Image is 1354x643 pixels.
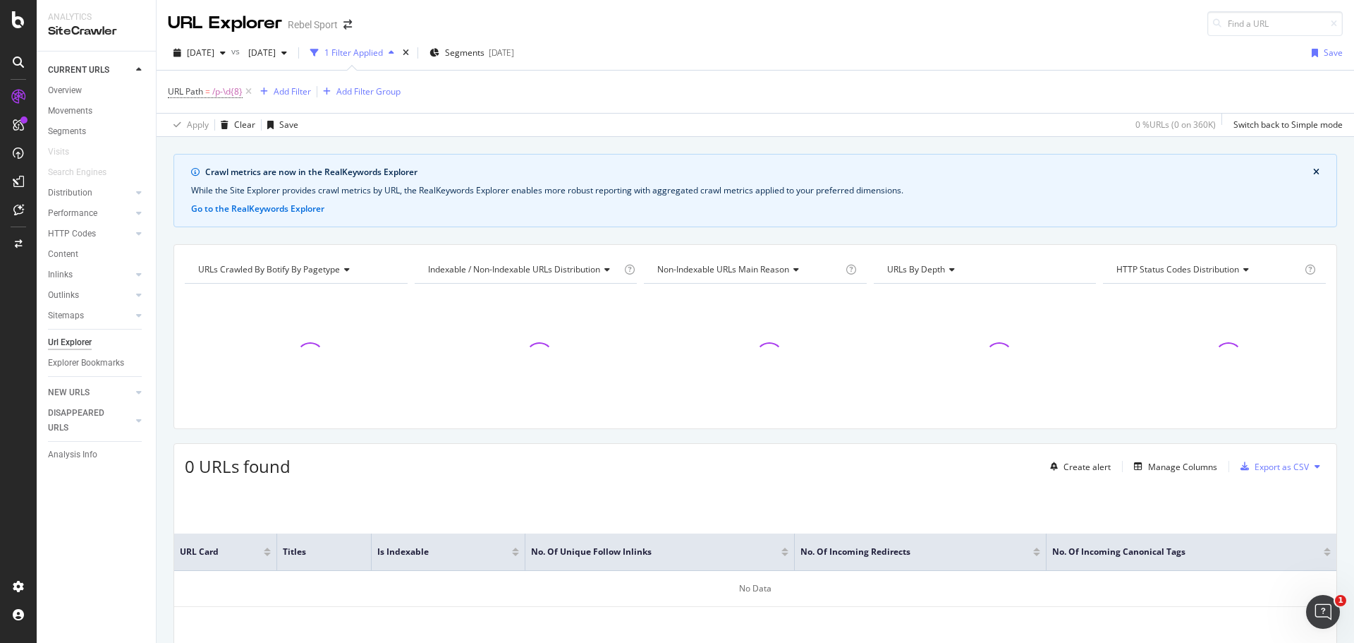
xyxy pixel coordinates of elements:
span: No. of Unique Follow Inlinks [531,546,760,558]
div: Movements [48,104,92,119]
div: Manage Columns [1148,461,1217,473]
span: 2025 Sep. 29th [243,47,276,59]
a: Segments [48,124,146,139]
button: Save [262,114,298,136]
h4: Non-Indexable URLs Main Reason [654,258,843,281]
span: No. of Incoming Redirects [800,546,1012,558]
a: Visits [48,145,83,160]
div: Rebel Sport [288,18,338,32]
a: DISAPPEARED URLS [48,406,132,435]
h4: HTTP Status Codes Distribution [1114,258,1302,281]
div: info banner [173,154,1337,227]
span: /p-\d{8} [212,82,243,102]
button: Save [1306,42,1343,64]
div: Overview [48,83,82,98]
div: NEW URLS [48,385,90,400]
span: Segments [445,47,484,59]
div: Save [1324,47,1343,59]
span: Titles [283,546,344,558]
div: Add Filter Group [336,85,401,97]
span: = [205,85,210,97]
a: Movements [48,104,146,119]
button: Clear [215,114,255,136]
div: Outlinks [48,288,79,303]
a: Analysis Info [48,447,146,462]
span: 0 URLs found [185,455,291,478]
span: Non-Indexable URLs Main Reason [657,263,789,275]
a: Overview [48,83,146,98]
div: Analytics [48,11,145,23]
button: close banner [1310,163,1323,181]
button: Manage Columns [1128,458,1217,475]
a: NEW URLS [48,385,132,400]
h4: URLs by Depth [884,258,1084,281]
span: HTTP Status Codes Distribution [1116,263,1239,275]
button: Export as CSV [1235,455,1309,478]
div: 0 % URLs ( 0 on 360K ) [1135,119,1216,131]
a: Outlinks [48,288,132,303]
div: arrow-right-arrow-left [343,20,352,30]
span: 1 [1335,595,1346,606]
div: While the Site Explorer provides crawl metrics by URL, the RealKeywords Explorer enables more rob... [191,184,1319,197]
a: Explorer Bookmarks [48,356,146,371]
span: No. of Incoming Canonical Tags [1052,546,1303,558]
div: Create alert [1063,461,1111,473]
button: Segments[DATE] [424,42,520,64]
div: Segments [48,124,86,139]
button: Apply [168,114,209,136]
button: Create alert [1044,455,1111,478]
div: Distribution [48,186,92,200]
div: DISAPPEARED URLS [48,406,119,435]
div: Url Explorer [48,335,92,350]
div: Sitemaps [48,308,84,323]
h4: URLs Crawled By Botify By pagetype [195,258,395,281]
iframe: Intercom live chat [1306,595,1340,629]
span: URLs by Depth [887,263,945,275]
a: Url Explorer [48,335,146,350]
button: 1 Filter Applied [305,42,400,64]
span: vs [231,45,243,57]
div: HTTP Codes [48,227,96,241]
div: Apply [187,119,209,131]
button: [DATE] [168,42,231,64]
div: Explorer Bookmarks [48,356,124,371]
div: Inlinks [48,268,73,282]
span: URL Card [180,546,260,558]
div: Visits [48,145,69,160]
a: CURRENT URLS [48,63,132,78]
button: Go to the RealKeywords Explorer [191,203,324,215]
div: CURRENT URLS [48,63,109,78]
div: Clear [234,119,255,131]
div: Switch back to Simple mode [1233,119,1343,131]
div: Add Filter [274,85,311,97]
div: Search Engines [48,165,106,180]
div: Export as CSV [1255,461,1309,473]
a: HTTP Codes [48,227,132,241]
div: 1 Filter Applied [324,47,383,59]
a: Sitemaps [48,308,132,323]
div: Performance [48,206,97,221]
button: Add Filter [255,83,311,100]
div: Content [48,247,78,262]
a: Inlinks [48,268,132,282]
div: URL Explorer [168,11,282,35]
div: Analysis Info [48,447,97,462]
a: Search Engines [48,165,121,180]
a: Performance [48,206,132,221]
div: times [400,46,412,60]
span: Is Indexable [377,546,491,558]
div: SiteCrawler [48,23,145,40]
button: [DATE] [243,42,293,64]
div: No Data [174,571,1336,607]
span: URLs Crawled By Botify By pagetype [198,263,340,275]
a: Content [48,247,146,262]
input: Find a URL [1207,11,1343,36]
button: Switch back to Simple mode [1228,114,1343,136]
div: [DATE] [489,47,514,59]
div: Save [279,119,298,131]
div: Crawl metrics are now in the RealKeywords Explorer [205,166,1313,179]
a: Distribution [48,186,132,200]
span: URL Path [168,85,203,97]
span: Indexable / Non-Indexable URLs distribution [428,263,600,275]
span: 2025 Oct. 13th [187,47,214,59]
